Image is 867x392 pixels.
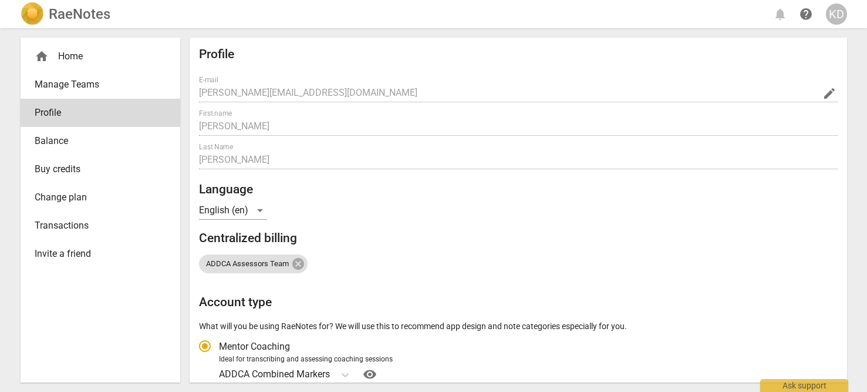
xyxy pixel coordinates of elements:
span: Balance [35,134,157,148]
a: Invite a friend [21,240,180,268]
a: Help [795,4,817,25]
h2: Account type [199,295,838,310]
p: ADDCA Combined Markers [219,367,330,381]
button: Change Email [821,85,838,102]
a: Help [356,365,379,384]
a: Transactions [21,212,180,240]
a: Change plan [21,183,180,212]
a: Manage Teams [21,71,180,99]
div: ADDCA Assessors Team [199,254,308,273]
div: Ideal for transcribing and assessing coaching sessions [219,354,834,365]
input: Ideal for transcribing and assessing coaching sessionsADDCA Combined MarkersHelp [331,369,333,380]
span: ADDCA Assessors Team [199,260,296,269]
a: Balance [21,127,180,155]
span: edit [822,86,836,100]
span: Profile [35,106,157,120]
span: Manage Teams [35,78,157,92]
span: visibility [360,367,379,381]
div: Home [35,49,157,63]
span: help [799,7,813,21]
span: Change plan [35,190,157,205]
img: Logo [21,2,44,26]
label: First name [199,110,232,117]
div: Ask support [760,379,848,392]
h2: Centralized billing [199,231,838,246]
label: E-mail [199,76,218,83]
label: Last Name [199,143,233,150]
div: Home [21,42,180,71]
div: English (en) [199,201,267,220]
a: LogoRaeNotes [21,2,110,26]
span: Invite a friend [35,247,157,261]
span: Transactions [35,219,157,233]
span: Mentor Coaching [219,340,290,353]
button: Help [360,365,379,384]
h2: Language [199,182,838,197]
span: Buy credits [35,162,157,176]
a: Buy credits [21,155,180,183]
span: home [35,49,49,63]
h2: RaeNotes [49,6,110,22]
p: What will you be using RaeNotes for? We will use this to recommend app design and note categories... [199,320,838,333]
div: Account type [199,332,838,384]
h2: Profile [199,47,838,62]
button: KD [826,4,847,25]
a: Profile [21,99,180,127]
